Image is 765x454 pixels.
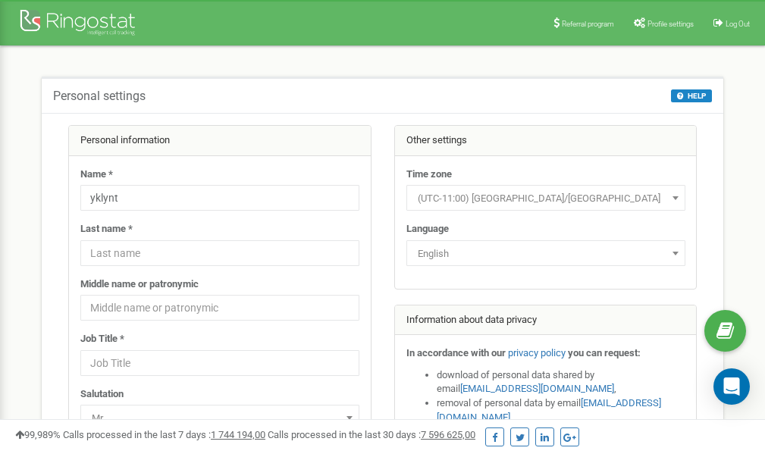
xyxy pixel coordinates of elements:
strong: you can request: [568,347,641,359]
span: Log Out [726,20,750,28]
label: Middle name or patronymic [80,277,199,292]
span: 99,989% [15,429,61,440]
span: Mr. [80,405,359,431]
label: Time zone [406,168,452,182]
label: Job Title * [80,332,124,346]
u: 1 744 194,00 [211,429,265,440]
div: Open Intercom Messenger [713,368,750,405]
input: Job Title [80,350,359,376]
label: Name * [80,168,113,182]
a: privacy policy [508,347,566,359]
div: Other settings [395,126,697,156]
strong: In accordance with our [406,347,506,359]
span: Referral program [562,20,614,28]
label: Language [406,222,449,236]
div: Information about data privacy [395,305,697,336]
span: Profile settings [647,20,694,28]
input: Name [80,185,359,211]
span: Calls processed in the last 30 days : [268,429,475,440]
input: Middle name or patronymic [80,295,359,321]
h5: Personal settings [53,89,146,103]
li: removal of personal data by email , [437,396,685,424]
span: English [412,243,680,265]
button: HELP [671,89,712,102]
span: Mr. [86,408,354,429]
span: (UTC-11:00) Pacific/Midway [412,188,680,209]
input: Last name [80,240,359,266]
span: English [406,240,685,266]
div: Personal information [69,126,371,156]
span: (UTC-11:00) Pacific/Midway [406,185,685,211]
u: 7 596 625,00 [421,429,475,440]
label: Salutation [80,387,124,402]
a: [EMAIL_ADDRESS][DOMAIN_NAME] [460,383,614,394]
label: Last name * [80,222,133,236]
li: download of personal data shared by email , [437,368,685,396]
span: Calls processed in the last 7 days : [63,429,265,440]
